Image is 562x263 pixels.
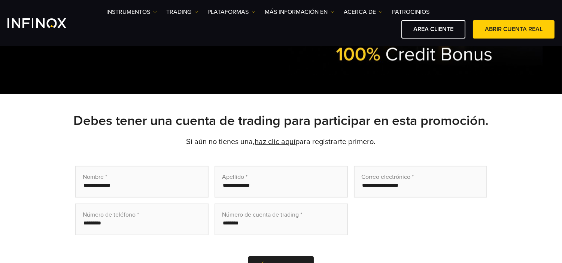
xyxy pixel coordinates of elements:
[392,7,429,16] a: Patrocinios
[166,7,198,16] a: TRADING
[255,137,296,146] a: haz clic aquí
[344,7,383,16] a: ACERCA DE
[473,20,555,39] a: ABRIR CUENTA REAL
[401,20,465,39] a: AREA CLIENTE
[19,137,543,147] p: Si aún no tienes una, para registrarte primero.
[207,7,255,16] a: PLATAFORMAS
[73,113,489,129] strong: Debes tener una cuenta de trading para participar en esta promoción.
[265,7,334,16] a: Más información en
[106,7,157,16] a: Instrumentos
[7,18,84,28] a: INFINOX Logo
